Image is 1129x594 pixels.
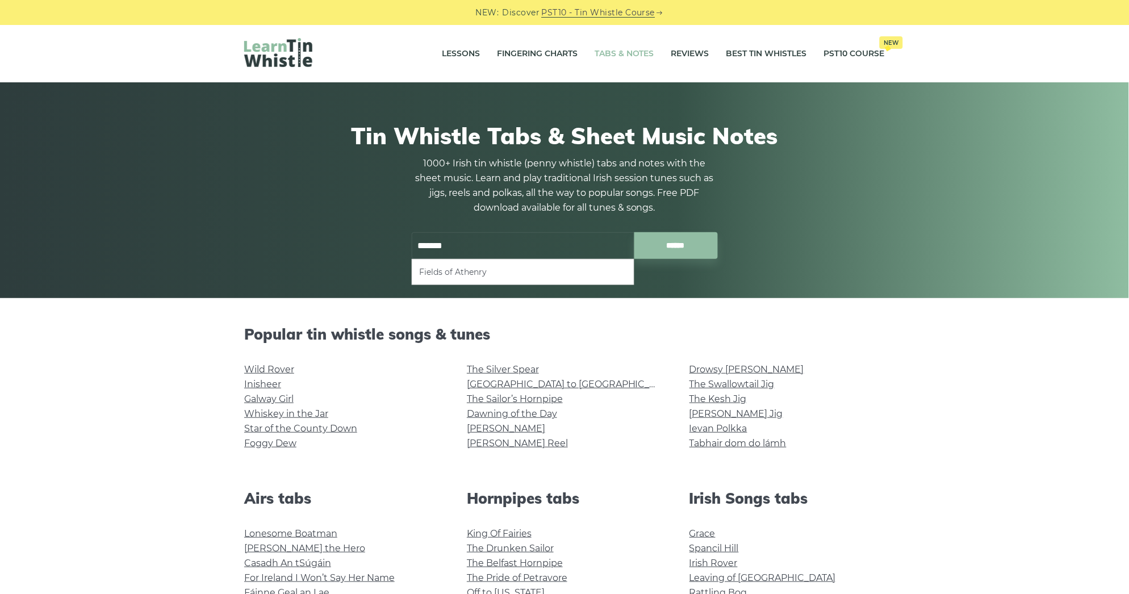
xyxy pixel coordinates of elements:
a: Dawning of the Day [467,408,557,419]
a: The Belfast Hornpipe [467,558,563,568]
a: [PERSON_NAME] Jig [689,408,783,419]
a: King Of Fairies [467,528,532,539]
a: Tabs & Notes [595,40,654,68]
h2: Popular tin whistle songs & tunes [244,325,885,343]
a: Inisheer [244,379,281,390]
a: Galway Girl [244,394,294,404]
a: The Drunken Sailor [467,543,554,554]
a: The Silver Spear [467,364,539,375]
p: 1000+ Irish tin whistle (penny whistle) tabs and notes with the sheet music. Learn and play tradi... [411,156,718,215]
a: Drowsy [PERSON_NAME] [689,364,804,375]
h1: Tin Whistle Tabs & Sheet Music Notes [244,122,885,149]
a: [PERSON_NAME] Reel [467,438,568,449]
li: Fields of Athenry [419,265,627,279]
a: Tabhair dom do lámh [689,438,787,449]
a: [PERSON_NAME] the Hero [244,543,365,554]
a: Reviews [671,40,709,68]
a: Fingering Charts [497,40,578,68]
h2: Hornpipes tabs [467,490,662,507]
a: Foggy Dew [244,438,296,449]
a: The Swallowtail Jig [689,379,775,390]
a: [GEOGRAPHIC_DATA] to [GEOGRAPHIC_DATA] [467,379,676,390]
a: PST10 CourseNew [824,40,885,68]
a: Best Tin Whistles [726,40,807,68]
a: Spancil Hill [689,543,739,554]
a: The Sailor’s Hornpipe [467,394,563,404]
h2: Airs tabs [244,490,440,507]
a: The Pride of Petravore [467,572,567,583]
img: LearnTinWhistle.com [244,38,312,67]
a: The Kesh Jig [689,394,747,404]
a: Casadh An tSúgáin [244,558,331,568]
a: [PERSON_NAME] [467,423,545,434]
a: Irish Rover [689,558,738,568]
a: Lonesome Boatman [244,528,337,539]
a: Lessons [442,40,480,68]
a: Star of the County Down [244,423,357,434]
a: Ievan Polkka [689,423,747,434]
a: Wild Rover [244,364,294,375]
a: Leaving of [GEOGRAPHIC_DATA] [689,572,836,583]
a: For Ireland I Won’t Say Her Name [244,572,395,583]
a: Grace [689,528,716,539]
h2: Irish Songs tabs [689,490,885,507]
a: Whiskey in the Jar [244,408,328,419]
span: New [880,36,903,49]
